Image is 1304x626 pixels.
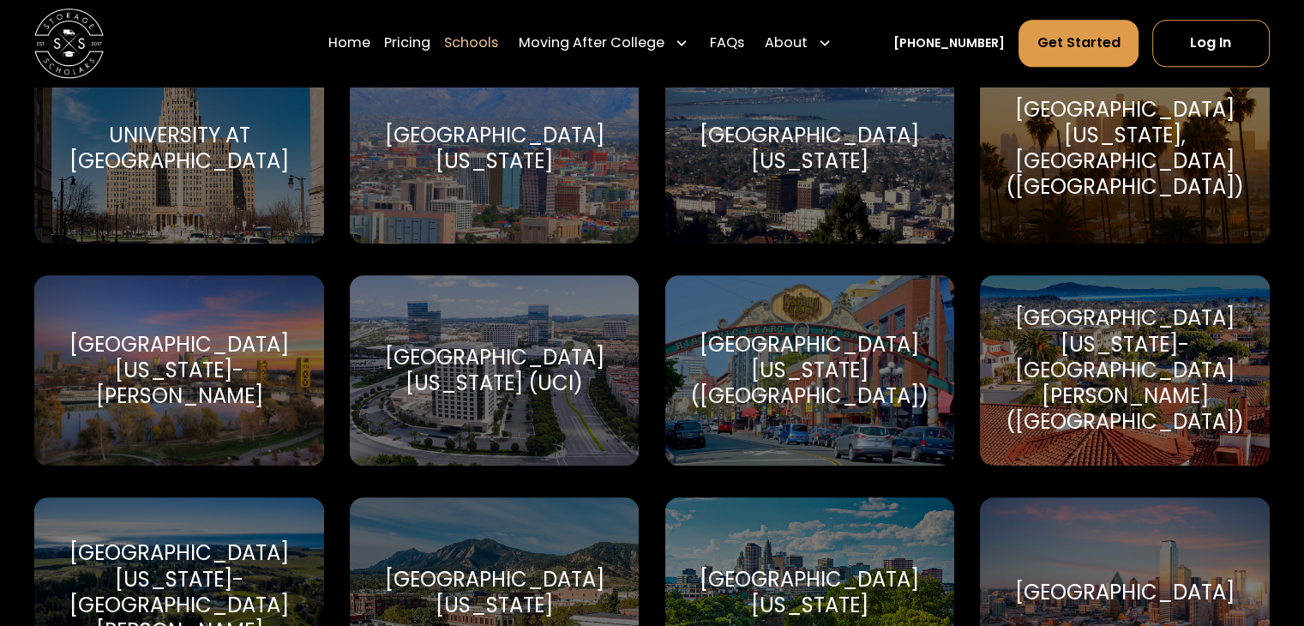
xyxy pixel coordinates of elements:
div: [GEOGRAPHIC_DATA][US_STATE] [370,567,618,618]
div: [GEOGRAPHIC_DATA] [1015,580,1235,605]
div: [GEOGRAPHIC_DATA][US_STATE]-[GEOGRAPHIC_DATA][PERSON_NAME] ([GEOGRAPHIC_DATA]) [1001,305,1248,435]
div: [GEOGRAPHIC_DATA][US_STATE] [370,123,618,174]
div: About [758,19,838,67]
a: Go to selected school [665,275,954,466]
a: Log In [1152,20,1270,66]
a: Go to selected school [350,275,639,466]
a: Get Started [1019,20,1138,66]
div: About [765,33,808,53]
a: Go to selected school [34,275,323,466]
img: Storage Scholars main logo [34,9,104,78]
a: Go to selected school [350,53,639,244]
div: [GEOGRAPHIC_DATA][US_STATE], [GEOGRAPHIC_DATA] ([GEOGRAPHIC_DATA]) [1001,97,1248,201]
a: Pricing [384,19,430,67]
a: [PHONE_NUMBER] [893,34,1005,52]
a: Schools [444,19,498,67]
div: University at [GEOGRAPHIC_DATA] [55,123,303,174]
a: Home [328,19,370,67]
div: [GEOGRAPHIC_DATA][US_STATE] ([GEOGRAPHIC_DATA]) [686,332,934,410]
div: Moving After College [519,33,664,53]
div: [GEOGRAPHIC_DATA][US_STATE] (UCI) [370,345,618,396]
a: Go to selected school [980,53,1269,244]
div: Moving After College [512,19,695,67]
div: [GEOGRAPHIC_DATA][US_STATE] [686,567,934,618]
a: Go to selected school [980,275,1269,466]
div: [GEOGRAPHIC_DATA][US_STATE] [686,123,934,174]
a: Go to selected school [34,53,323,244]
a: Go to selected school [665,53,954,244]
div: [GEOGRAPHIC_DATA][US_STATE]-[PERSON_NAME] [55,332,303,410]
a: FAQs [709,19,743,67]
